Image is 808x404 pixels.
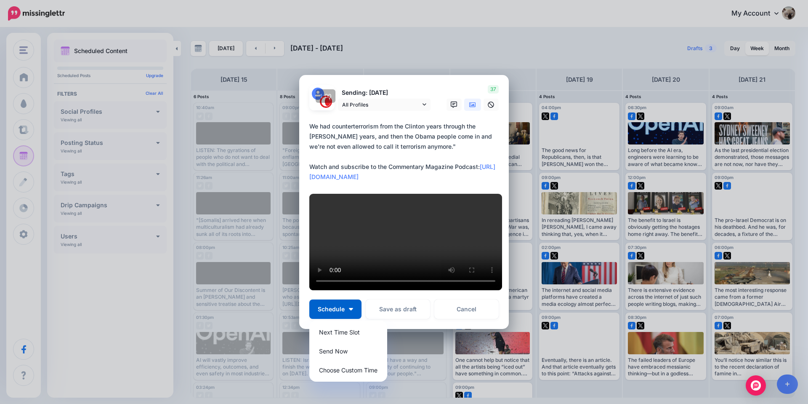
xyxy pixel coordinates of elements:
button: Schedule [309,300,361,319]
span: All Profiles [342,100,420,109]
img: arrow-down-white.png [349,308,353,310]
a: Cancel [434,300,499,319]
img: user_default_image.png [312,88,324,100]
a: Next Time Slot [313,324,384,340]
span: 37 [488,85,499,94]
span: Schedule [318,306,345,312]
button: Save as draft [366,300,430,319]
p: Sending: [DATE] [338,88,431,98]
a: Send Now [313,343,384,359]
div: Open Intercom Messenger [746,375,766,396]
a: Choose Custom Time [313,362,384,378]
div: We had counterterrorism from the Clinton years through the [PERSON_NAME] years, and then the Obam... [309,121,503,182]
a: All Profiles [338,99,431,111]
div: Schedule [309,321,387,382]
mark: [URL][DOMAIN_NAME] [309,163,495,180]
